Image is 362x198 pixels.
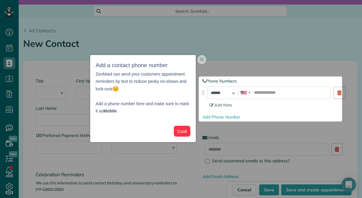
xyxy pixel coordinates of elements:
img: drag_indicator-119b368615184ecde3eda3c64c821f6cf29d3e2b97b89ee44bc31753036683e5.png [200,89,206,96]
strong: Mobile [103,109,117,113]
p: Add a phone number here and make sure to mark it as [96,93,190,115]
div: United States: +1 [238,87,252,99]
label: Phone Numbers [202,78,345,84]
a: Add Phone Number [202,114,240,120]
p: ZenMaid can send your customers appointment reminders by text to reduce pesky no-shows and lock-outs [96,70,190,93]
span: Add Note [210,102,232,107]
h3: Add a contact phone number [96,60,190,70]
button: Cool! [174,126,190,137]
button: close, [197,55,206,64]
img: :worried: [113,86,119,92]
div: Add a contact phone numberZenMaid can send your customers appointment reminders by text to reduce... [90,55,196,142]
